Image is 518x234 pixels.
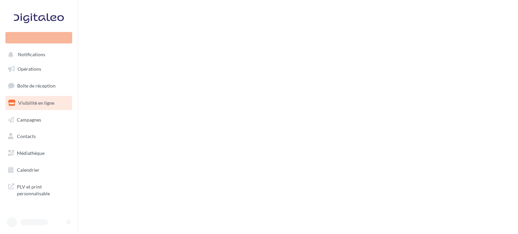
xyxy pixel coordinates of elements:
a: Médiathèque [4,146,74,160]
span: Boîte de réception [17,83,56,89]
a: Contacts [4,129,74,143]
a: Visibilité en ligne [4,96,74,110]
span: Opérations [18,66,41,72]
span: PLV et print personnalisable [17,182,69,197]
a: Campagnes [4,113,74,127]
span: Calendrier [17,167,39,173]
span: Contacts [17,133,36,139]
span: Notifications [18,52,45,58]
span: Visibilité en ligne [18,100,54,106]
span: Médiathèque [17,150,45,156]
a: Calendrier [4,163,74,177]
a: PLV et print personnalisable [4,179,74,199]
span: Campagnes [17,116,41,122]
a: Opérations [4,62,74,76]
a: Boîte de réception [4,78,74,93]
div: Nouvelle campagne [5,32,72,43]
